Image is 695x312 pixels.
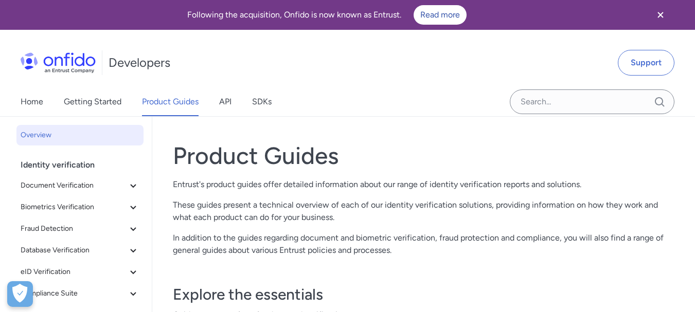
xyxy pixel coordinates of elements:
[173,232,674,256] p: In addition to the guides regarding document and biometric verification, fraud protection and com...
[21,244,127,256] span: Database Verification
[16,197,144,217] button: Biometrics Verification
[16,125,144,145] a: Overview
[7,281,33,307] div: Cookie Preferences
[7,281,33,307] button: Open Preferences
[16,175,144,196] button: Document Verification
[173,284,674,305] h3: Explore the essentials
[641,2,680,28] button: Close banner
[21,201,127,213] span: Biometrics Verification
[16,240,144,261] button: Database Verification
[12,5,641,25] div: Following the acquisition, Onfido is now known as Entrust.
[16,262,144,282] button: eID Verification
[173,141,674,170] h1: Product Guides
[21,287,127,300] span: Compliance Suite
[173,178,674,191] p: Entrust's product guides offer detailed information about our range of identity verification repo...
[21,87,43,116] a: Home
[252,87,272,116] a: SDKs
[21,266,127,278] span: eID Verification
[21,155,148,175] div: Identity verification
[21,129,139,141] span: Overview
[21,52,96,73] img: Onfido Logo
[219,87,231,116] a: API
[21,179,127,192] span: Document Verification
[16,283,144,304] button: Compliance Suite
[64,87,121,116] a: Getting Started
[142,87,199,116] a: Product Guides
[654,9,667,21] svg: Close banner
[21,223,127,235] span: Fraud Detection
[618,50,674,76] a: Support
[414,5,467,25] a: Read more
[16,218,144,239] button: Fraud Detection
[173,199,674,224] p: These guides present a technical overview of each of our identity verification solutions, providi...
[510,89,674,114] input: Onfido search input field
[109,54,170,71] h1: Developers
